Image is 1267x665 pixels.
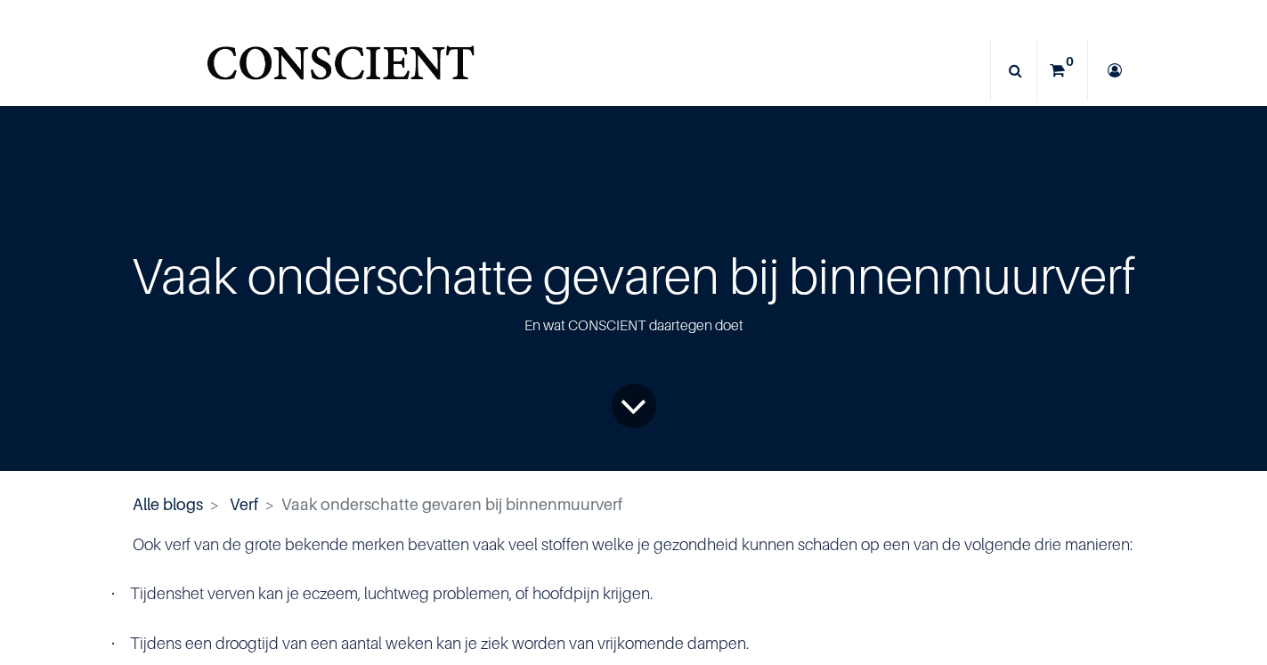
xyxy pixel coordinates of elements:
[111,585,130,603] span: ·
[130,584,140,603] span: T
[133,535,589,554] span: Ook verf van de grote bekende merken bevatten vaak veel stoffen
[612,384,656,428] a: Inhoud blog
[1061,53,1078,70] sup: 0
[592,535,634,554] span: welke
[203,36,478,106] img: Conscient.nl
[620,370,647,443] i: Inhoud blog
[111,635,130,653] span: ·
[133,495,203,514] a: Alle blogs
[77,313,1190,337] div: En wat CONSCIENT daartegen doet
[281,495,622,514] span: Vaak onderschatte gevaren bij binnenmuurverf
[182,584,653,603] span: het verven kan je eczeem, luchtweg problemen, of hoofdpijn krijgen.
[130,634,746,653] span: Tijdens een droogtijd van een aantal weken kan je ziek worden van vrijkomende dampen
[77,239,1190,313] div: Vaak onderschatte gevaren bij binnenmuurverf
[230,495,258,514] a: Verf
[746,634,749,653] span: .
[133,492,1135,516] nav: kruimelpad
[1037,39,1087,101] a: 0
[140,584,182,603] span: ijdens
[203,36,478,106] a: Logo of Conscient.nl
[638,535,1133,554] span: je gezondheid kunnen schaden op een van de volgende drie manieren:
